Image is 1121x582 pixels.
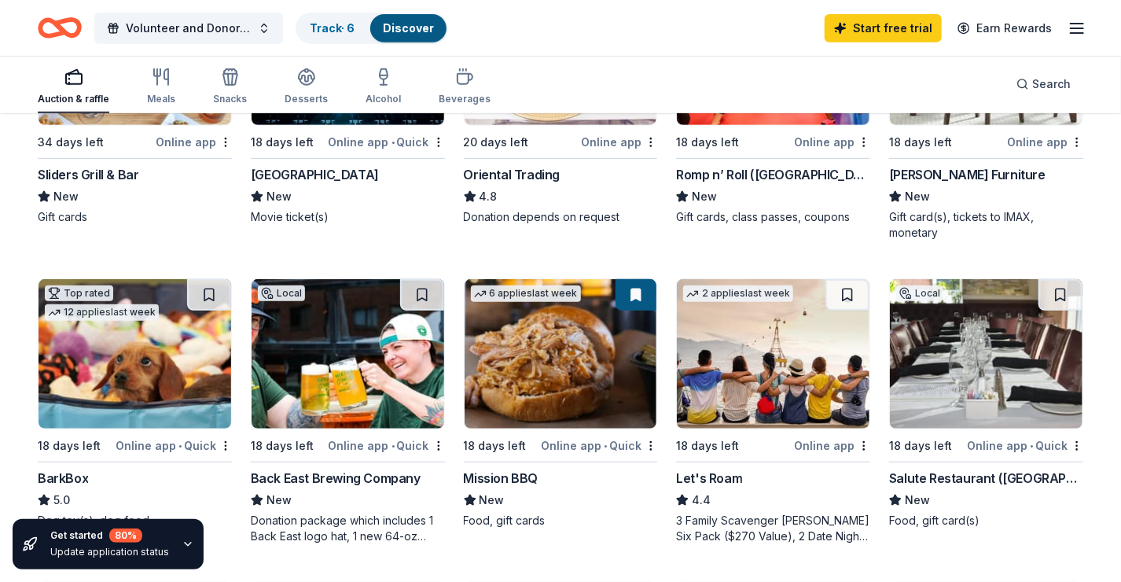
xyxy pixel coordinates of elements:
span: New [266,491,292,510]
span: • [391,136,395,149]
div: 18 days left [676,436,739,455]
div: Gift card(s), tickets to IMAX, monetary [889,209,1083,241]
div: Salute Restaurant ([GEOGRAPHIC_DATA]) [889,469,1083,488]
div: Movie ticket(s) [251,209,445,225]
span: • [604,440,607,452]
span: 4.8 [480,187,498,206]
div: 18 days left [676,133,739,152]
a: Home [38,9,82,46]
span: New [692,187,717,206]
div: Online app Quick [116,436,232,455]
div: Snacks [213,93,247,105]
div: 18 days left [251,133,314,152]
div: 18 days left [889,436,952,455]
div: 20 days left [464,133,529,152]
div: Alcohol [366,93,401,105]
span: 4.4 [692,491,711,510]
button: Auction & raffle [38,61,109,113]
img: Image for Mission BBQ [465,279,657,429]
div: 18 days left [38,436,101,455]
div: Online app Quick [329,132,445,152]
a: Track· 6 [310,21,355,35]
div: Local [258,285,305,301]
span: New [905,491,930,510]
span: New [480,491,505,510]
div: 18 days left [889,133,952,152]
img: Image for Salute Restaurant (Hatford) [890,279,1082,429]
span: • [391,440,395,452]
a: Discover [383,21,434,35]
div: 3 Family Scavenger [PERSON_NAME] Six Pack ($270 Value), 2 Date Night Scavenger [PERSON_NAME] Two ... [676,513,870,544]
div: Update application status [50,546,169,558]
div: Online app Quick [541,436,657,455]
div: 2 applies last week [683,285,793,302]
span: 5.0 [53,491,70,510]
button: Meals [147,61,175,113]
button: Volunteer and Donor Appreciation Event [94,13,283,44]
div: Online app Quick [967,436,1083,455]
div: Online app [794,132,870,152]
div: Romp n’ Roll ([GEOGRAPHIC_DATA]) [676,165,870,184]
div: Desserts [285,93,328,105]
div: Local [896,285,943,301]
div: Get started [50,529,169,543]
div: Meals [147,93,175,105]
span: Volunteer and Donor Appreciation Event [126,19,252,38]
div: 18 days left [464,436,527,455]
button: Track· 6Discover [296,13,448,44]
div: 12 applies last week [45,304,159,321]
button: Alcohol [366,61,401,113]
div: [PERSON_NAME] Furniture [889,165,1046,184]
div: Gift cards [38,209,232,225]
span: • [178,440,182,452]
div: Let's Roam [676,469,742,488]
div: Online app [581,132,657,152]
div: 80 % [109,529,142,543]
span: • [1030,440,1033,452]
div: 34 days left [38,133,104,152]
button: Search [1004,68,1083,100]
a: Earn Rewards [948,14,1061,42]
div: 18 days left [251,436,314,455]
a: Image for Back East Brewing CompanyLocal18 days leftOnline app•QuickBack East Brewing CompanyNewD... [251,278,445,544]
img: Image for Back East Brewing Company [252,279,444,429]
img: Image for BarkBox [39,279,231,429]
div: Beverages [439,93,491,105]
span: New [266,187,292,206]
div: [GEOGRAPHIC_DATA] [251,165,379,184]
button: Desserts [285,61,328,113]
a: Image for Let's Roam2 applieslast week18 days leftOnline appLet's Roam4.43 Family Scavenger [PERS... [676,278,870,544]
div: Donation package which includes 1 Back East logo hat, 1 new 64-oz growler with growler fill, 1 lo... [251,513,445,544]
a: Start free trial [825,14,942,42]
div: Donation depends on request [464,209,658,225]
div: Food, gift cards [464,513,658,529]
div: Oriental Trading [464,165,560,184]
div: Top rated [45,285,113,301]
div: Auction & raffle [38,93,109,105]
div: Sliders Grill & Bar [38,165,138,184]
a: Image for Salute Restaurant (Hatford)Local18 days leftOnline app•QuickSalute Restaurant ([GEOGRAP... [889,278,1083,529]
div: Online app [1007,132,1083,152]
div: Online app [156,132,232,152]
button: Beverages [439,61,491,113]
div: Gift cards, class passes, coupons [676,209,870,225]
a: Image for Mission BBQ6 applieslast week18 days leftOnline app•QuickMission BBQNewFood, gift cards [464,278,658,529]
button: Snacks [213,61,247,113]
div: Mission BBQ [464,469,538,488]
div: 6 applies last week [471,285,581,302]
span: Search [1032,75,1071,94]
span: New [53,187,79,206]
span: New [905,187,930,206]
div: Back East Brewing Company [251,469,421,488]
a: Image for BarkBoxTop rated12 applieslast week18 days leftOnline app•QuickBarkBox5.0Dog toy(s), do... [38,278,232,529]
div: Online app [794,436,870,455]
div: BarkBox [38,469,88,488]
div: Food, gift card(s) [889,513,1083,529]
img: Image for Let's Roam [677,279,869,429]
div: Online app Quick [329,436,445,455]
